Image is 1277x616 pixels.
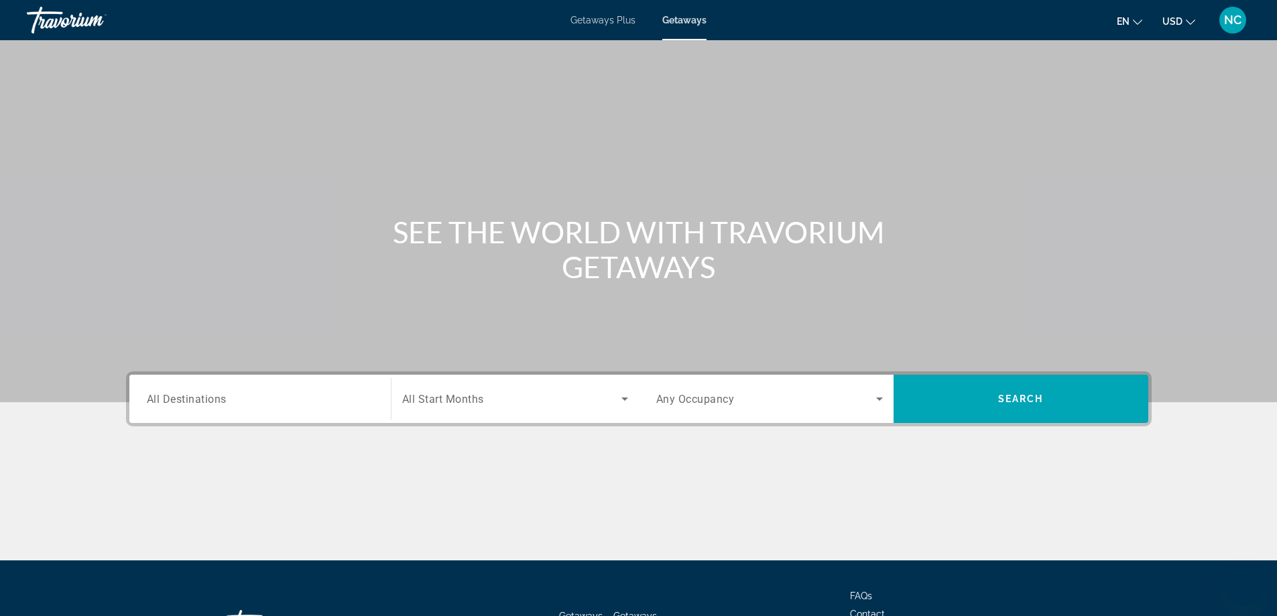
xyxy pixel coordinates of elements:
[998,393,1044,404] span: Search
[850,591,872,601] a: FAQs
[1223,562,1266,605] iframe: Button to launch messaging window
[1117,16,1130,27] span: en
[662,15,707,25] a: Getaways
[1117,11,1142,31] button: Change language
[129,375,1148,423] div: Search widget
[27,3,161,38] a: Travorium
[402,393,484,406] span: All Start Months
[894,375,1148,423] button: Search
[147,391,373,408] input: Select destination
[656,393,735,406] span: Any Occupancy
[1162,16,1182,27] span: USD
[387,214,890,284] h1: SEE THE WORLD WITH TRAVORIUM GETAWAYS
[570,15,635,25] a: Getaways Plus
[1215,6,1250,34] button: User Menu
[1224,13,1241,27] span: NC
[1162,11,1195,31] button: Change currency
[147,392,227,405] span: All Destinations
